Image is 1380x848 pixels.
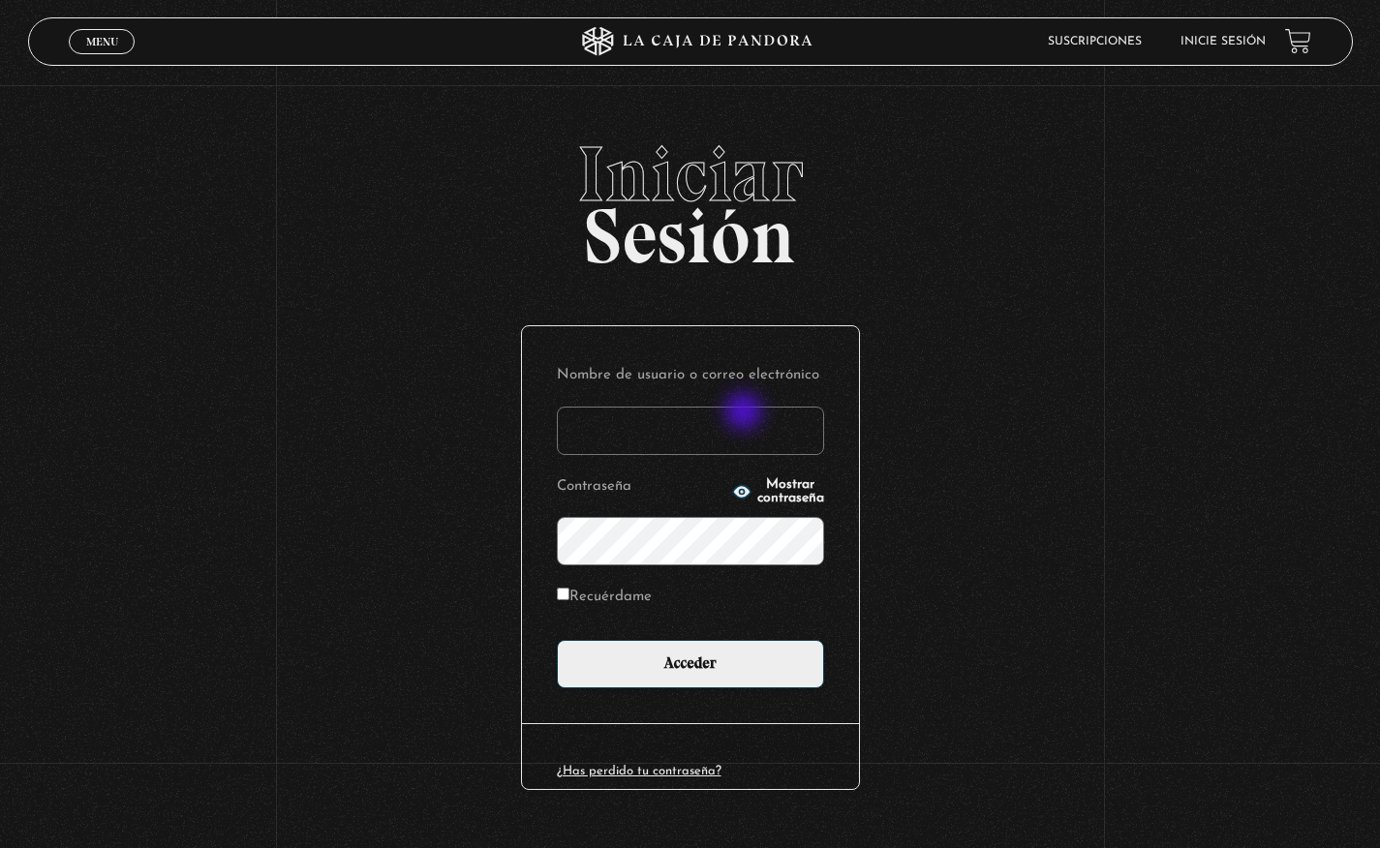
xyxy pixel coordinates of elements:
[557,765,721,777] a: ¿Has perdido tu contraseña?
[732,478,824,505] button: Mostrar contraseña
[1181,36,1266,47] a: Inicie sesión
[757,478,824,505] span: Mostrar contraseña
[1285,28,1311,54] a: View your shopping cart
[1048,36,1142,47] a: Suscripciones
[28,136,1353,213] span: Iniciar
[557,361,824,391] label: Nombre de usuario o correo electrónico
[557,588,569,600] input: Recuérdame
[557,640,824,688] input: Acceder
[79,51,125,65] span: Cerrar
[557,583,652,613] label: Recuérdame
[557,472,726,502] label: Contraseña
[28,136,1353,259] h2: Sesión
[86,36,118,47] span: Menu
